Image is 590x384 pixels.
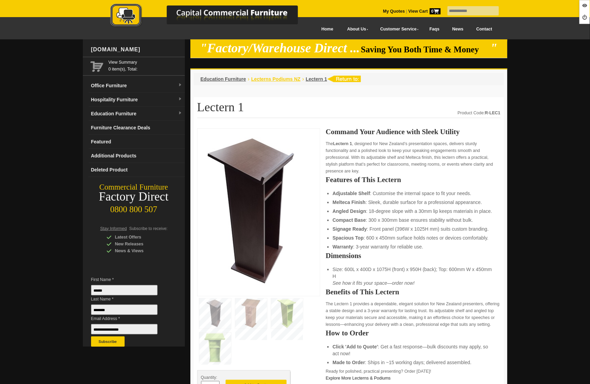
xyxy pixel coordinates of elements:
[332,243,493,250] li: : 3-year warranty for reliable use.
[326,140,500,175] p: The , designed for New Zealand’s presentation spaces, delivers sturdy functionality and a polishe...
[332,280,415,286] em: See how it fits your space—order now!
[201,375,217,380] span: Quantity:
[91,276,168,283] span: First Name *
[91,296,168,303] span: Last Name *
[430,8,441,14] span: 0
[106,247,172,254] div: News & Views
[490,41,498,55] em: "
[332,244,353,249] strong: Warranty
[332,344,378,349] strong: Click 'Add to Quote'
[485,111,500,115] strong: R-LEC1
[91,324,158,334] input: Email Address *
[326,300,500,328] p: The Lectern 1 provides a dependable, elegant solution for New Zealand presenters, offering a stab...
[332,217,366,223] strong: Compact Base
[129,226,167,231] span: Subscribe to receive:
[88,79,185,93] a: Office Furnituredropdown
[446,22,470,37] a: News
[332,359,493,366] li: : Ships in ~15 working days; delivered assembled.
[251,76,301,82] a: Lecterns Podiums NZ
[326,176,500,183] h2: Features of This Lectern
[83,201,185,214] div: 0800 800 507
[91,3,331,30] a: Capital Commercial Furniture Logo
[326,252,500,259] h2: Dimensions
[326,330,500,336] h2: How to Order
[91,285,158,295] input: First Name *
[332,266,493,286] li: Size: 600L x 400D x 1075H (front) x 950H (back); Top: 600mm W x 450mm H
[106,234,172,241] div: Latest Offers
[88,121,185,135] a: Furniture Clearance Deals
[88,107,185,121] a: Education Furnituredropdown
[332,226,367,232] strong: Signage Ready
[332,226,493,232] li: : Front panel (396W x 1025H mm) suits custom branding.
[100,226,127,231] span: Stay Informed
[340,22,373,37] a: About Us
[332,234,493,241] li: : 600 x 450mm surface holds notes or devices comfortably.
[332,360,365,365] strong: Made to Order
[109,59,182,72] span: 0 item(s), Total:
[409,9,441,14] strong: View Cart
[109,59,182,66] a: View Summary
[88,163,185,177] a: Deleted Product
[332,208,366,214] strong: Angled Design
[332,190,493,197] li: : Customise the internal space to fit your needs.
[91,3,331,28] img: Capital Commercial Furniture Logo
[91,336,125,347] button: Subscribe
[83,192,185,202] div: Factory Direct
[88,149,185,163] a: Additional Products
[333,141,352,146] strong: Lectern 1
[88,39,185,60] div: [DOMAIN_NAME]
[407,9,440,14] a: View Cart0
[326,376,391,381] a: Explore More Lecterns & Podiums
[332,191,370,196] strong: Adjustable Shelf
[178,111,182,115] img: dropdown
[88,93,185,107] a: Hospitality Furnituredropdown
[178,83,182,87] img: dropdown
[88,135,185,149] a: Featured
[201,76,246,82] a: Education Furniture
[200,41,360,55] em: "Factory/Warehouse Direct ...
[197,101,501,118] h1: Lectern 1
[332,343,493,357] li: : Get a fast response—bulk discounts may apply, so act now!
[302,76,304,82] li: ›
[106,241,172,247] div: New Releases
[332,235,364,241] strong: Spacious Top
[326,289,500,295] h2: Benefits of This Lectern
[383,9,405,14] a: My Quotes
[332,208,493,215] li: : 18-degree slope with a 30mm lip keeps materials in place.
[326,128,500,135] h2: Command Your Audience with Sleek Utility
[248,76,250,82] li: ›
[332,200,365,205] strong: Melteca Finish
[327,76,361,82] img: return to
[91,305,158,315] input: Last Name *
[457,110,500,116] div: Product Code:
[332,217,493,223] li: : 300 x 300mm base ensures stability without bulk.
[178,97,182,101] img: dropdown
[332,199,493,206] li: : Sleek, durable surface for a professional appearance.
[470,22,499,37] a: Contact
[361,45,489,54] span: Saving You Both Time & Money
[326,368,500,382] p: Ready for polished, practical presenting? Order [DATE]!
[423,22,446,37] a: Faqs
[91,315,168,322] span: Email Address *
[201,132,304,291] img: Lectern 1
[373,22,423,37] a: Customer Service
[306,76,327,82] a: Lectern 1
[83,182,185,192] div: Commercial Furniture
